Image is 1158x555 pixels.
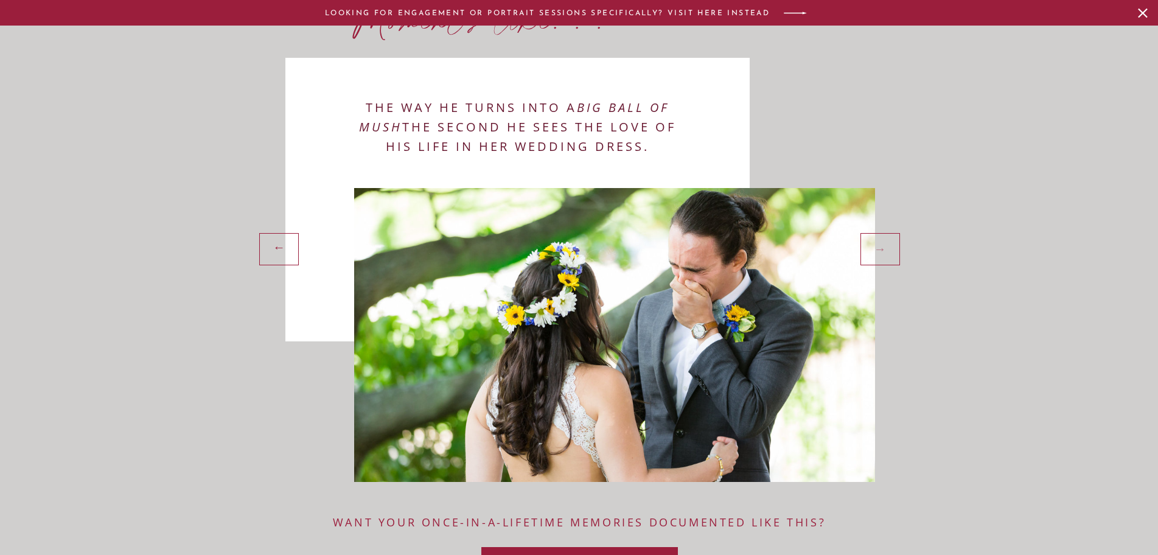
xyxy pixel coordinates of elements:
h3: The way he turns into a the second he sees the love of his life in her wedding dress. [354,98,682,169]
a: LOOKING FOR ENGAGEMENT or PORTRAIT SESSIONS SPECIFICALLY? VISIT HERE INSTEAD [323,8,772,18]
a: Want your once-in-a-lifetime memories documented LIKE THIS? [332,514,828,531]
p: Moments like. . . [354,12,609,30]
a: → [866,239,897,257]
a: → [262,240,293,259]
